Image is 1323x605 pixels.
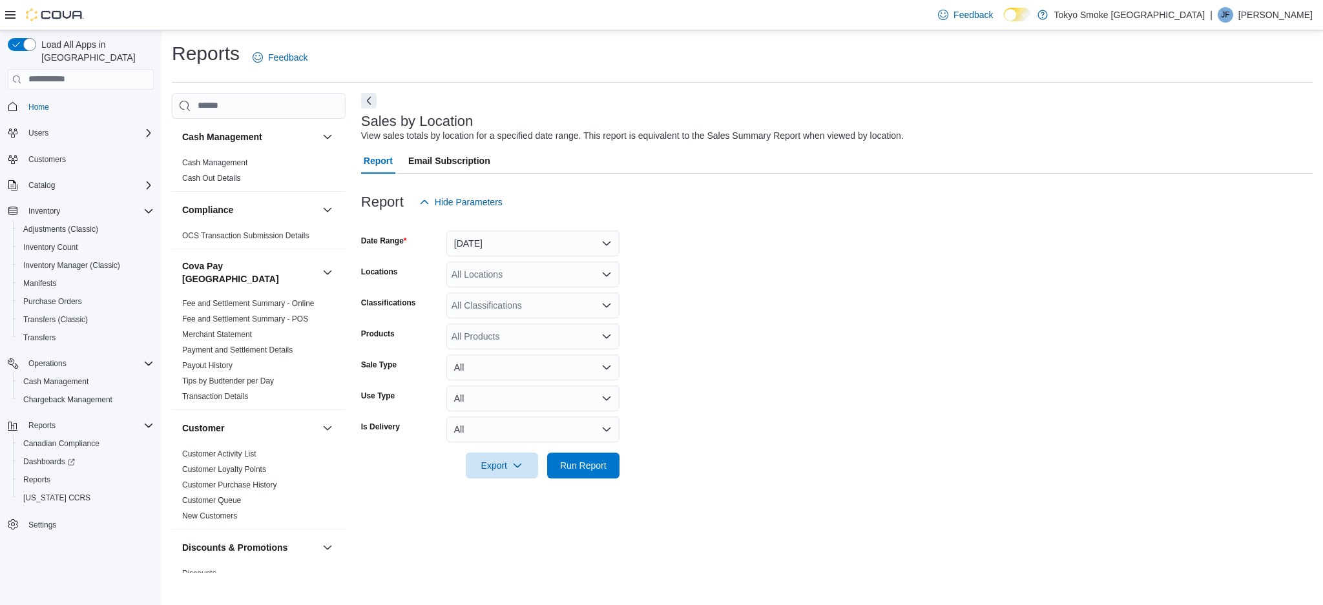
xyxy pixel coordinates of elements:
[182,314,308,324] span: Fee and Settlement Summary - POS
[361,129,904,143] div: View sales totals by location for a specified date range. This report is equivalent to the Sales ...
[172,296,346,409] div: Cova Pay [GEOGRAPHIC_DATA]
[26,8,84,21] img: Cova
[182,392,248,401] a: Transaction Details
[13,238,159,256] button: Inventory Count
[933,2,998,28] a: Feedback
[23,418,61,433] button: Reports
[13,435,159,453] button: Canadian Compliance
[28,128,48,138] span: Users
[182,260,317,285] h3: Cova Pay [GEOGRAPHIC_DATA]
[23,418,154,433] span: Reports
[601,300,612,311] button: Open list of options
[268,51,307,64] span: Feedback
[3,124,159,142] button: Users
[23,260,120,271] span: Inventory Manager (Classic)
[182,464,266,475] span: Customer Loyalty Points
[182,298,315,309] span: Fee and Settlement Summary - Online
[182,173,241,183] span: Cash Out Details
[18,454,80,469] a: Dashboards
[361,391,395,401] label: Use Type
[18,472,56,487] a: Reports
[182,422,224,435] h3: Customer
[13,373,159,391] button: Cash Management
[182,361,233,370] a: Payout History
[23,356,72,371] button: Operations
[23,438,99,449] span: Canadian Compliance
[361,298,416,308] label: Classifications
[3,202,159,220] button: Inventory
[23,151,154,167] span: Customers
[361,236,407,246] label: Date Range
[23,99,154,115] span: Home
[182,299,315,308] a: Fee and Settlement Summary - Online
[1210,7,1213,23] p: |
[182,231,309,240] a: OCS Transaction Submission Details
[361,422,400,432] label: Is Delivery
[18,330,154,345] span: Transfers
[361,360,397,370] label: Sale Type
[18,490,96,506] a: [US_STATE] CCRS
[23,278,56,289] span: Manifests
[182,130,317,143] button: Cash Management
[18,436,105,451] a: Canadian Compliance
[18,276,61,291] a: Manifests
[361,114,474,129] h3: Sales by Location
[18,294,154,309] span: Purchase Orders
[18,436,154,451] span: Canadian Compliance
[182,360,233,371] span: Payout History
[3,176,159,194] button: Catalog
[23,152,71,167] a: Customers
[182,345,293,354] a: Payment and Settlement Details
[8,92,154,568] nav: Complex example
[18,258,154,273] span: Inventory Manager (Classic)
[23,178,154,193] span: Catalog
[3,97,159,116] button: Home
[1054,7,1205,23] p: Tokyo Smoke [GEOGRAPHIC_DATA]
[18,258,125,273] a: Inventory Manager (Classic)
[320,202,335,218] button: Compliance
[182,376,274,385] a: Tips by Budtender per Day
[18,392,118,407] a: Chargeback Management
[182,465,266,474] a: Customer Loyalty Points
[320,265,335,280] button: Cova Pay [GEOGRAPHIC_DATA]
[172,155,346,191] div: Cash Management
[23,493,90,503] span: [US_STATE] CCRS
[23,224,98,234] span: Adjustments (Classic)
[182,449,256,458] a: Customer Activity List
[13,453,159,471] a: Dashboards
[18,312,154,327] span: Transfers (Classic)
[547,453,620,478] button: Run Report
[18,221,103,237] a: Adjustments (Classic)
[23,178,60,193] button: Catalog
[13,220,159,238] button: Adjustments (Classic)
[182,541,287,554] h3: Discounts & Promotions
[1238,7,1313,23] p: [PERSON_NAME]
[18,221,154,237] span: Adjustments (Classic)
[23,125,154,141] span: Users
[182,480,277,489] a: Customer Purchase History
[18,392,154,407] span: Chargeback Management
[23,475,50,485] span: Reports
[182,495,241,506] span: Customer Queue
[182,511,237,520] a: New Customers
[3,354,159,373] button: Operations
[364,148,393,174] span: Report
[18,294,87,309] a: Purchase Orders
[18,472,154,487] span: Reports
[560,459,607,472] span: Run Report
[23,376,89,387] span: Cash Management
[13,256,159,274] button: Inventory Manager (Classic)
[182,541,317,554] button: Discounts & Promotions
[601,269,612,280] button: Open list of options
[23,356,154,371] span: Operations
[247,45,313,70] a: Feedback
[361,267,398,277] label: Locations
[320,540,335,555] button: Discounts & Promotions
[18,374,94,389] a: Cash Management
[23,395,112,405] span: Chargeback Management
[23,333,56,343] span: Transfers
[320,420,335,436] button: Customer
[23,203,154,219] span: Inventory
[601,331,612,342] button: Open list of options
